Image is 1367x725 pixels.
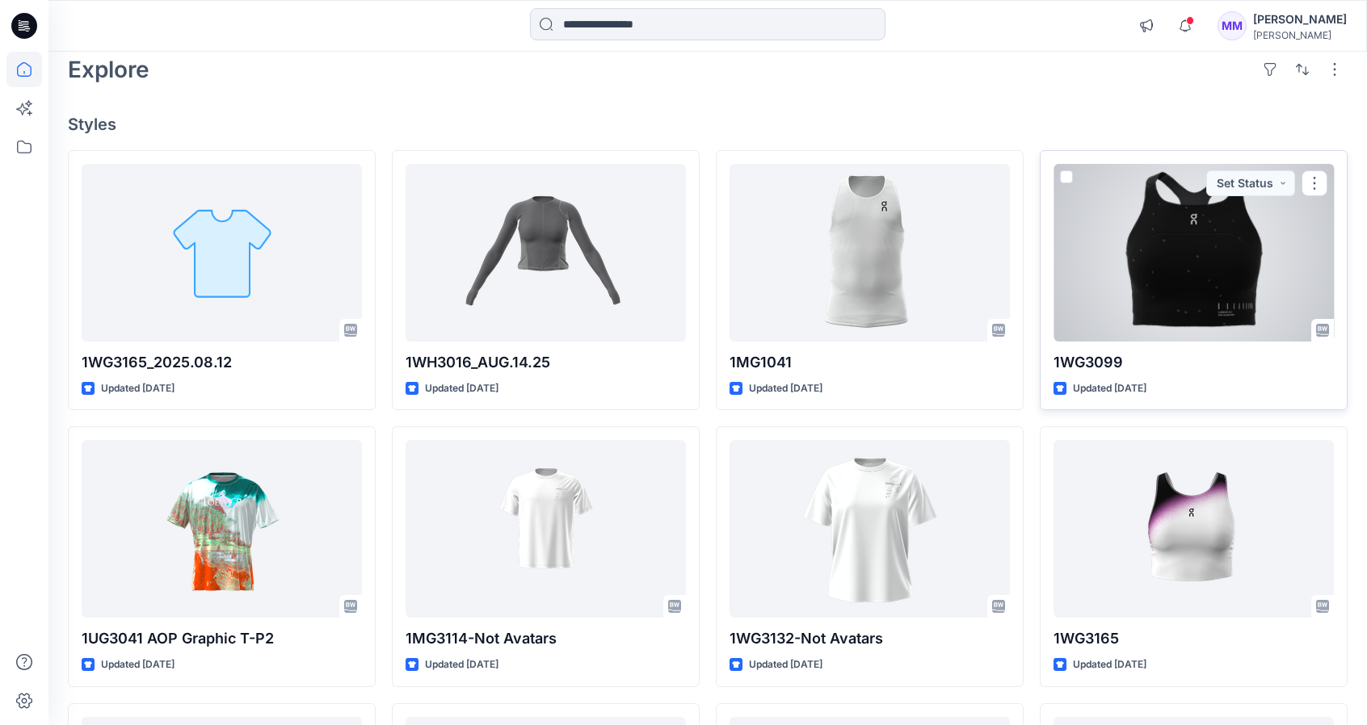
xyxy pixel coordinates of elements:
[1054,627,1334,650] p: 1WG3165
[425,656,498,673] p: Updated [DATE]
[749,656,822,673] p: Updated [DATE]
[1218,11,1247,40] div: MM
[1054,164,1334,342] a: 1WG3099
[730,627,1010,650] p: 1WG3132-Not Avatars
[406,351,686,374] p: 1WH3016_AUG.14.25
[406,627,686,650] p: 1MG3114-Not Avatars
[749,380,822,397] p: Updated [DATE]
[406,164,686,342] a: 1WH3016_AUG.14.25
[68,115,1348,134] h4: Styles
[1253,10,1347,29] div: [PERSON_NAME]
[101,380,175,397] p: Updated [DATE]
[730,351,1010,374] p: 1MG1041
[406,440,686,618] a: 1MG3114-Not Avatars
[82,164,362,342] a: 1WG3165_2025.08.12
[1054,351,1334,374] p: 1WG3099
[1073,380,1146,397] p: Updated [DATE]
[1073,656,1146,673] p: Updated [DATE]
[730,440,1010,618] a: 1WG3132-Not Avatars
[425,380,498,397] p: Updated [DATE]
[101,656,175,673] p: Updated [DATE]
[68,57,149,82] h2: Explore
[82,351,362,374] p: 1WG3165_2025.08.12
[730,164,1010,342] a: 1MG1041
[1054,440,1334,618] a: 1WG3165
[82,627,362,650] p: 1UG3041 AOP Graphic T-P2
[1253,29,1347,41] div: [PERSON_NAME]
[82,440,362,618] a: 1UG3041 AOP Graphic T-P2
